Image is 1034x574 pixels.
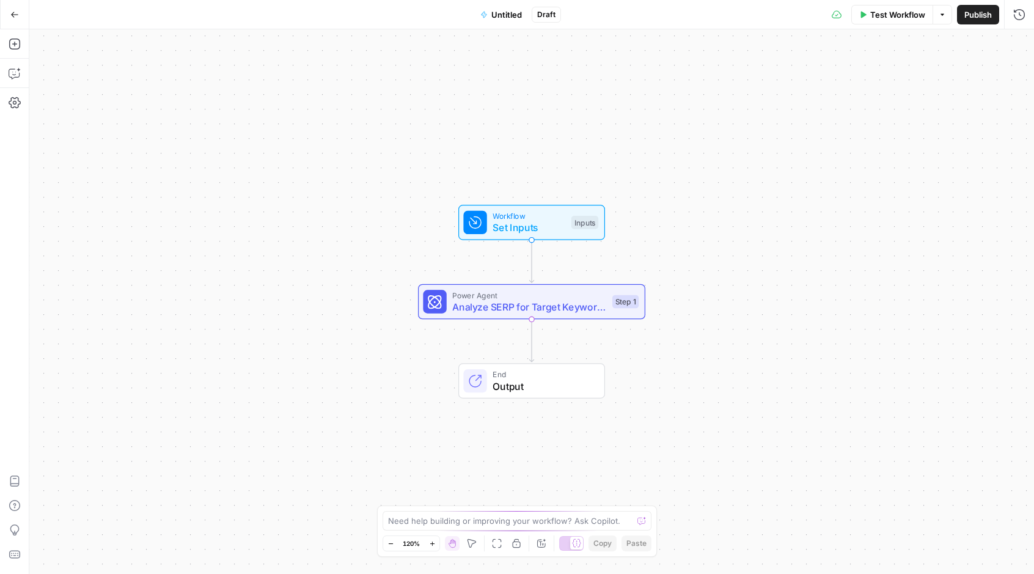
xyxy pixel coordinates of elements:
div: Power AgentAnalyze SERP for Target Keyword - ForkStep 1 [418,284,645,320]
div: Step 1 [612,295,639,309]
div: WorkflowSet InputsInputs [418,205,645,240]
span: Test Workflow [870,9,925,21]
span: Copy [593,538,612,549]
div: EndOutput [418,363,645,399]
span: End [493,369,592,380]
button: Publish [957,5,999,24]
div: Inputs [571,216,598,229]
g: Edge from step_1 to end [529,319,533,362]
span: Draft [537,9,555,20]
span: Set Inputs [493,220,565,235]
span: Analyze SERP for Target Keyword - Fork [452,300,606,314]
span: Untitled [491,9,522,21]
button: Test Workflow [851,5,933,24]
button: Untitled [473,5,529,24]
g: Edge from start to step_1 [529,240,533,283]
span: Publish [964,9,992,21]
button: Paste [621,535,651,551]
span: Power Agent [452,289,606,301]
span: Workflow [493,210,565,222]
button: Copy [588,535,617,551]
span: Output [493,379,592,394]
span: Paste [626,538,647,549]
span: 120% [403,539,420,548]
